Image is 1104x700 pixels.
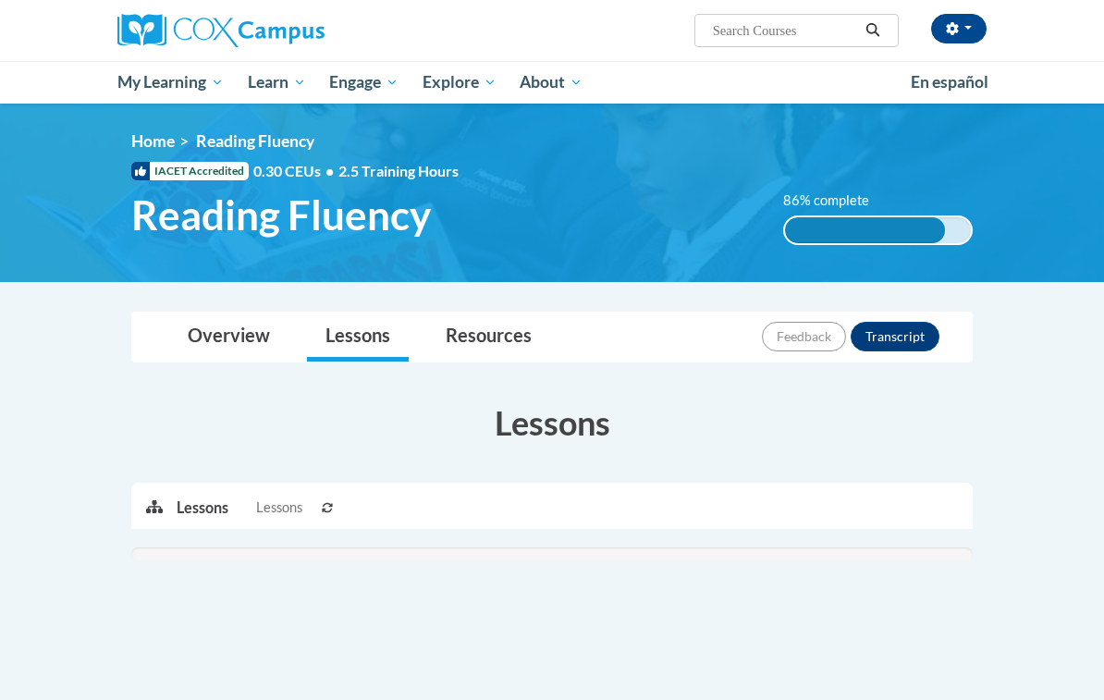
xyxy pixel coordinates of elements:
[105,61,236,104] a: My Learning
[520,71,583,93] span: About
[423,71,497,93] span: Explore
[317,61,411,104] a: Engage
[899,63,1000,102] a: En español
[169,313,288,362] a: Overview
[851,322,939,351] button: Transcript
[177,497,228,518] p: Lessons
[131,190,431,239] span: Reading Fluency
[329,71,399,93] span: Engage
[411,61,509,104] a: Explore
[104,61,1000,104] div: Main menu
[859,19,887,42] button: Search
[236,61,318,104] a: Learn
[931,14,987,43] button: Account Settings
[131,131,175,151] a: Home
[711,19,859,42] input: Search Courses
[325,162,334,179] span: •
[196,131,314,151] span: Reading Fluency
[307,313,409,362] a: Lessons
[131,162,249,180] span: IACET Accredited
[117,14,325,47] img: Cox Campus
[509,61,595,104] a: About
[117,14,388,47] a: Cox Campus
[427,313,550,362] a: Resources
[117,71,224,93] span: My Learning
[131,399,973,446] h3: Lessons
[338,162,459,179] span: 2.5 Training Hours
[253,161,338,181] span: 0.30 CEUs
[256,497,302,518] span: Lessons
[785,217,945,243] div: 86% complete
[762,322,846,351] button: Feedback
[783,190,889,211] label: 86% complete
[911,72,988,92] span: En español
[248,71,306,93] span: Learn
